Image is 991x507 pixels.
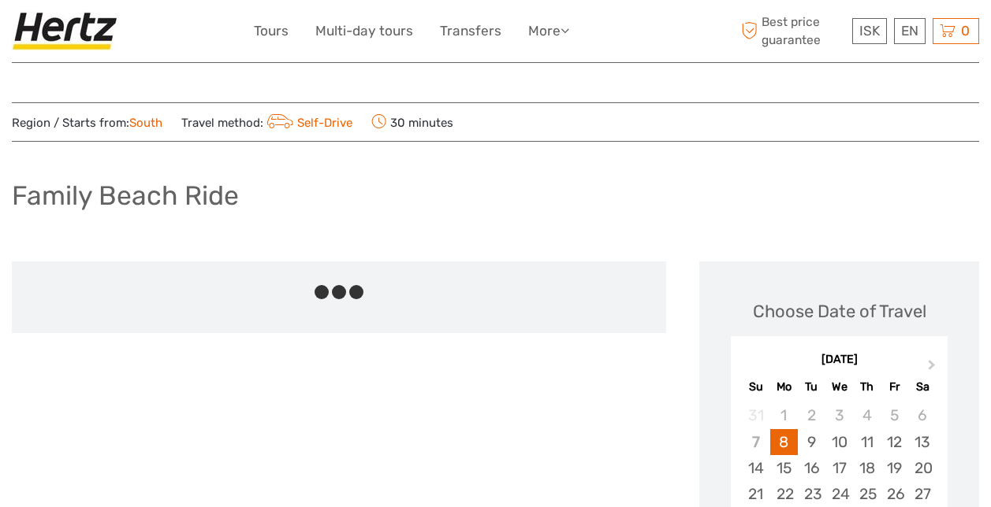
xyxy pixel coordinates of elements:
[753,299,926,324] div: Choose Date of Travel
[12,12,124,50] img: Hertz
[770,402,798,428] div: Not available Monday, September 1st, 2025
[798,429,825,455] div: Choose Tuesday, September 9th, 2025
[12,179,239,212] h1: Family Beach Ride
[853,455,881,481] div: Choose Thursday, September 18th, 2025
[742,481,769,507] div: Choose Sunday, September 21st, 2025
[737,13,848,48] span: Best price guarantee
[853,402,881,428] div: Not available Thursday, September 4th, 2025
[371,111,453,133] span: 30 minutes
[731,352,948,368] div: [DATE]
[825,402,853,428] div: Not available Wednesday, September 3rd, 2025
[908,429,936,455] div: Choose Saturday, September 13th, 2025
[798,481,825,507] div: Choose Tuesday, September 23rd, 2025
[742,455,769,481] div: Choose Sunday, September 14th, 2025
[770,376,798,398] div: Mo
[881,376,908,398] div: Fr
[181,111,352,133] span: Travel method:
[894,18,926,44] div: EN
[825,376,853,398] div: We
[853,376,881,398] div: Th
[798,376,825,398] div: Tu
[825,429,853,455] div: Choose Wednesday, September 10th, 2025
[742,429,769,455] div: Not available Sunday, September 7th, 2025
[440,20,501,43] a: Transfers
[908,402,936,428] div: Not available Saturday, September 6th, 2025
[254,20,289,43] a: Tours
[859,23,880,39] span: ISK
[315,20,413,43] a: Multi-day tours
[825,481,853,507] div: Choose Wednesday, September 24th, 2025
[770,455,798,481] div: Choose Monday, September 15th, 2025
[798,402,825,428] div: Not available Tuesday, September 2nd, 2025
[881,402,908,428] div: Not available Friday, September 5th, 2025
[770,481,798,507] div: Choose Monday, September 22nd, 2025
[908,481,936,507] div: Choose Saturday, September 27th, 2025
[742,376,769,398] div: Su
[881,455,908,481] div: Choose Friday, September 19th, 2025
[129,116,162,130] a: South
[959,23,972,39] span: 0
[881,481,908,507] div: Choose Friday, September 26th, 2025
[12,115,162,131] span: Region / Starts from:
[853,429,881,455] div: Choose Thursday, September 11th, 2025
[825,455,853,481] div: Choose Wednesday, September 17th, 2025
[263,116,352,130] a: Self-Drive
[881,429,908,455] div: Choose Friday, September 12th, 2025
[770,429,798,455] div: Choose Monday, September 8th, 2025
[908,455,936,481] div: Choose Saturday, September 20th, 2025
[921,356,946,381] button: Next Month
[742,402,769,428] div: Not available Sunday, August 31st, 2025
[528,20,569,43] a: More
[853,481,881,507] div: Choose Thursday, September 25th, 2025
[798,455,825,481] div: Choose Tuesday, September 16th, 2025
[908,376,936,398] div: Sa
